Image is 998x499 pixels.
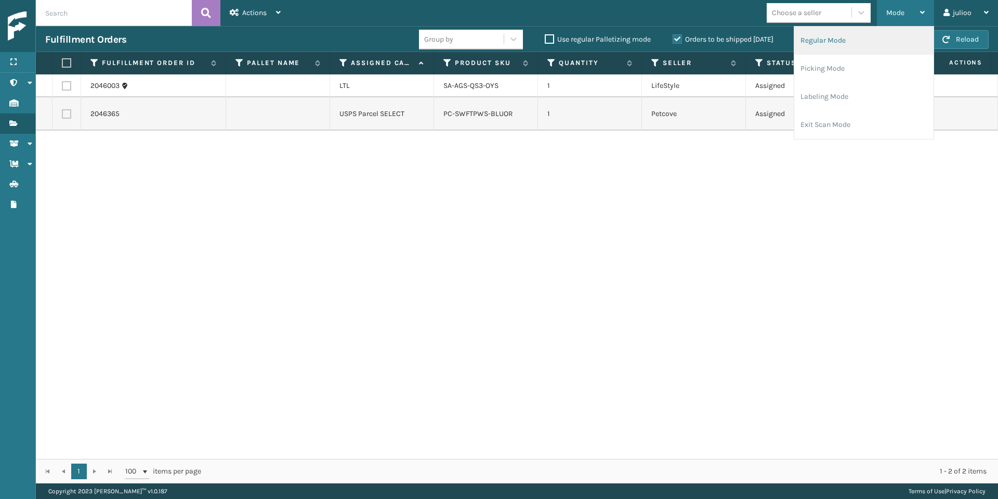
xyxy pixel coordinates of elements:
[794,27,934,55] li: Regular Mode
[673,35,773,44] label: Orders to be shipped [DATE]
[559,58,622,68] label: Quantity
[90,109,120,119] a: 2046365
[642,74,746,97] td: LifeStyle
[794,111,934,139] li: Exit Scan Mode
[767,58,830,68] label: Status
[443,81,498,90] a: SA-AGS-QS3-OYS
[102,58,206,68] label: Fulfillment Order Id
[8,11,101,41] img: logo
[71,464,87,479] a: 1
[916,54,989,71] span: Actions
[746,97,850,131] td: Assigned
[538,97,642,131] td: 1
[886,8,904,17] span: Mode
[216,466,987,477] div: 1 - 2 of 2 items
[424,34,453,45] div: Group by
[545,35,651,44] label: Use regular Palletizing mode
[933,30,989,49] button: Reload
[794,55,934,83] li: Picking Mode
[538,74,642,97] td: 1
[125,464,201,479] span: items per page
[242,8,267,17] span: Actions
[443,109,513,118] a: PC-SWFTPWS-BLUOR
[90,81,120,91] a: 2046003
[330,74,434,97] td: LTL
[351,58,414,68] label: Assigned Carrier Service
[125,466,141,477] span: 100
[247,58,310,68] label: Pallet Name
[48,483,167,499] p: Copyright 2023 [PERSON_NAME]™ v 1.0.187
[909,483,986,499] div: |
[772,7,821,18] div: Choose a seller
[642,97,746,131] td: Petcove
[330,97,434,131] td: USPS Parcel SELECT
[45,33,126,46] h3: Fulfillment Orders
[663,58,726,68] label: Seller
[455,58,518,68] label: Product SKU
[746,74,850,97] td: Assigned
[794,83,934,111] li: Labeling Mode
[909,488,944,495] a: Terms of Use
[946,488,986,495] a: Privacy Policy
